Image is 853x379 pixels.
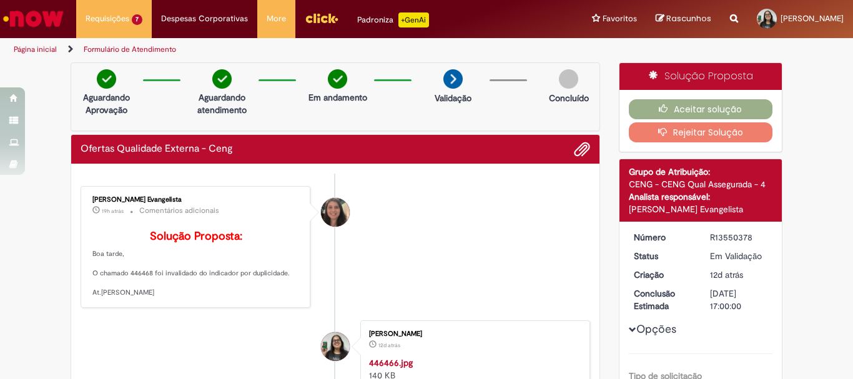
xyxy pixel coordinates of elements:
[378,342,400,349] span: 12d atrás
[84,44,176,54] a: Formulário de Atendimento
[378,342,400,349] time: 19/09/2025 12:04:10
[629,99,773,119] button: Aceitar solução
[398,12,429,27] p: +GenAi
[161,12,248,25] span: Despesas Corporativas
[624,268,701,281] dt: Criação
[559,69,578,89] img: img-circle-grey.png
[603,12,637,25] span: Favoritos
[710,268,768,281] div: 19/09/2025 12:04:18
[81,144,233,155] h2: Ofertas Qualidade Externa - Ceng Histórico de tíquete
[86,12,129,25] span: Requisições
[92,196,300,204] div: [PERSON_NAME] Evangelista
[443,69,463,89] img: arrow-next.png
[321,198,350,227] div: Pollyane De Souza Ramos Evangelista
[328,69,347,89] img: check-circle-green.png
[710,269,743,280] time: 19/09/2025 12:04:18
[92,230,300,298] p: Boa tarde, O chamado 446468 foi invalidado do indicador por duplicidade. At.[PERSON_NAME]
[629,122,773,142] button: Rejeitar Solução
[710,250,768,262] div: Em Validação
[369,357,413,368] a: 446466.jpg
[9,38,560,61] ul: Trilhas de página
[629,203,773,215] div: [PERSON_NAME] Evangelista
[781,13,844,24] span: [PERSON_NAME]
[321,332,350,361] div: Fernanda Hamada Pereira
[549,92,589,104] p: Concluído
[629,165,773,178] div: Grupo de Atribuição:
[267,12,286,25] span: More
[102,207,124,215] span: 19h atrás
[624,231,701,244] dt: Número
[305,9,338,27] img: click_logo_yellow_360x200.png
[97,69,116,89] img: check-circle-green.png
[357,12,429,27] div: Padroniza
[619,63,782,90] div: Solução Proposta
[710,231,768,244] div: R13550378
[624,287,701,312] dt: Conclusão Estimada
[710,269,743,280] span: 12d atrás
[574,141,590,157] button: Adicionar anexos
[666,12,711,24] span: Rascunhos
[102,207,124,215] time: 30/09/2025 15:06:55
[656,13,711,25] a: Rascunhos
[212,69,232,89] img: check-circle-green.png
[629,178,773,190] div: CENG - CENG Qual Assegurada - 4
[192,91,252,116] p: Aguardando atendimento
[150,229,242,244] b: Solução Proposta:
[308,91,367,104] p: Em andamento
[76,91,137,116] p: Aguardando Aprovação
[132,14,142,25] span: 7
[369,330,577,338] div: [PERSON_NAME]
[14,44,57,54] a: Página inicial
[435,92,471,104] p: Validação
[710,287,768,312] div: [DATE] 17:00:00
[139,205,219,216] small: Comentários adicionais
[1,6,66,31] img: ServiceNow
[624,250,701,262] dt: Status
[629,190,773,203] div: Analista responsável:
